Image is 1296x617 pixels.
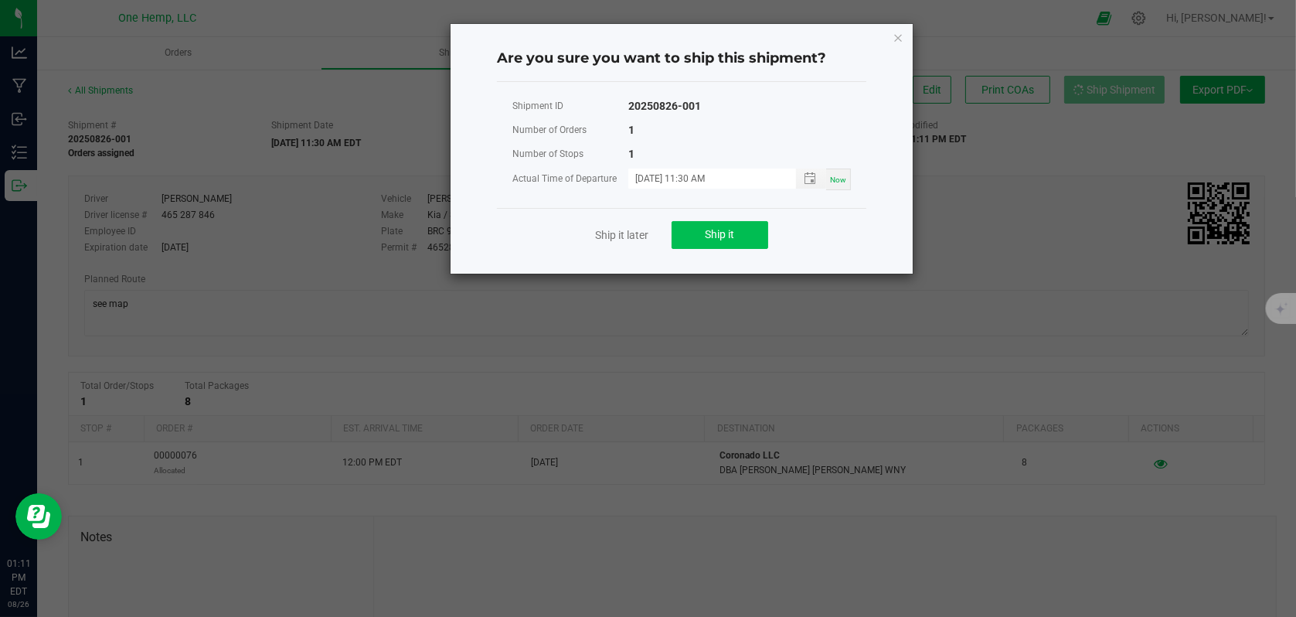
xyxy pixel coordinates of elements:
iframe: Resource center [15,493,62,540]
div: Number of Stops [512,145,628,164]
div: 20250826-001 [628,97,701,116]
div: 1 [628,145,634,164]
span: Toggle popup [796,169,826,188]
button: Ship it [672,221,768,249]
button: Close [893,28,903,46]
input: MM/dd/yyyy HH:MM a [628,169,780,188]
span: Now [830,176,846,184]
div: Actual Time of Departure [512,169,628,189]
a: Ship it later [595,227,648,243]
div: Number of Orders [512,121,628,140]
div: Shipment ID [512,97,628,116]
span: Ship it [706,228,735,240]
div: 1 [628,121,634,140]
h4: Are you sure you want to ship this shipment? [497,49,866,69]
